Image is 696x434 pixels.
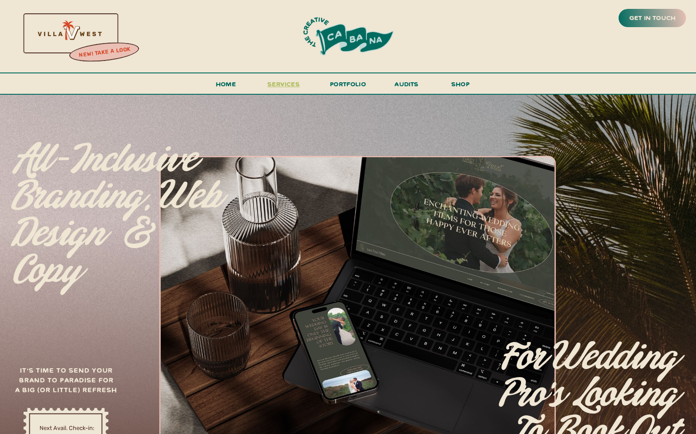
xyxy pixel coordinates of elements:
a: shop [439,78,482,94]
a: Home [212,78,240,95]
p: All-inclusive branding, web design & copy [12,141,225,267]
span: services [267,80,300,88]
a: get in touch [628,12,677,24]
a: portfolio [327,78,369,95]
a: services [265,78,302,95]
a: audits [394,78,420,94]
a: Next Avail. Check-in: [30,423,104,431]
a: new! take a look [68,44,141,61]
h3: It's time to send your brand to paradise for a big (or little) refresh [13,365,119,399]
